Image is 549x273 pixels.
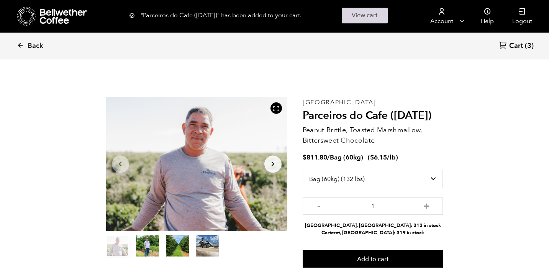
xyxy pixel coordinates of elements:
span: $ [370,153,374,162]
button: Add to cart [303,250,443,268]
button: - [314,201,324,209]
div: "Parceiros do Cafe ([DATE])" has been added to your cart. [129,8,420,23]
bdi: 6.15 [370,153,387,162]
p: Peanut Brittle, Toasted Marshmallow, Bittersweet Chocolate [303,125,443,146]
span: / [327,153,330,162]
span: Bag (60kg) [330,153,363,162]
span: (3) [525,41,534,51]
span: $ [303,153,306,162]
span: Cart [509,41,523,51]
span: Back [28,41,43,51]
a: View cart [342,8,388,23]
li: Carteret, [GEOGRAPHIC_DATA]: 319 in stock [303,229,443,237]
li: [GEOGRAPHIC_DATA], [GEOGRAPHIC_DATA]: 313 in stock [303,222,443,229]
button: + [422,201,431,209]
bdi: 811.80 [303,153,327,162]
span: ( ) [368,153,398,162]
span: /lb [387,153,396,162]
a: Cart (3) [499,41,534,51]
h2: Parceiros do Cafe ([DATE]) [303,109,443,122]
